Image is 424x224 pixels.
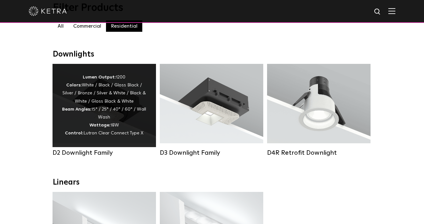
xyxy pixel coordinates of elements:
a: D3 Downlight Family Lumen Output:700 / 900 / 1100Colors:White / Black / Silver / Bronze / Paintab... [160,64,263,157]
img: ketra-logo-2019-white [29,6,67,16]
div: 1200 White / Black / Gloss Black / Silver / Bronze / Silver & White / Black & White / Gloss Black... [62,73,146,138]
div: D4R Retrofit Downlight [267,149,371,157]
span: Lutron Clear Connect Type X [83,131,143,135]
div: Downlights [53,50,371,59]
img: Hamburger%20Nav.svg [388,8,395,14]
label: All [53,20,68,32]
div: D2 Downlight Family [53,149,156,157]
label: Residential [106,20,142,32]
strong: Lumen Output: [83,75,116,79]
label: Commercial [68,20,106,32]
strong: Colors: [66,83,82,87]
strong: Wattage: [89,123,110,127]
a: D2 Downlight Family Lumen Output:1200Colors:White / Black / Gloss Black / Silver / Bronze / Silve... [53,64,156,157]
div: Linears [53,178,371,187]
strong: Beam Angles: [62,107,91,112]
strong: Control: [65,131,83,135]
div: D3 Downlight Family [160,149,263,157]
img: search icon [374,8,382,16]
a: D4R Retrofit Downlight Lumen Output:800Colors:White / BlackBeam Angles:15° / 25° / 40° / 60°Watta... [267,64,371,157]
